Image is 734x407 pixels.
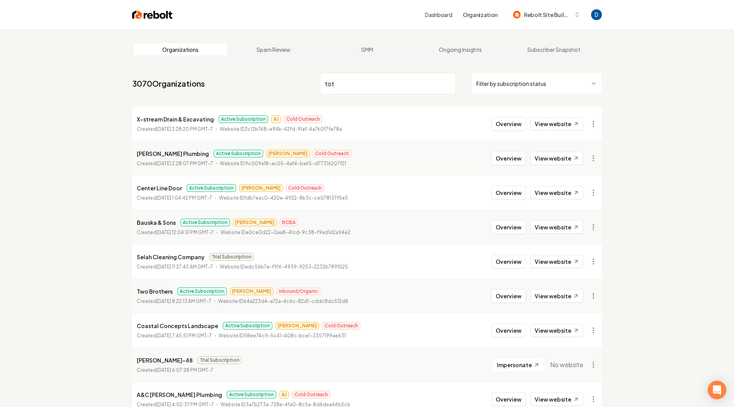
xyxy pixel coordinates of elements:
a: SMM [320,43,414,56]
time: [DATE] 1:04:42 PM GMT-7 [156,195,212,201]
a: 3070Organizations [132,78,205,89]
span: Active Subscription [214,150,263,157]
span: [PERSON_NAME] [230,287,274,295]
time: [DATE] 2:28:20 PM GMT-7 [156,126,213,132]
button: Overview [491,323,526,337]
span: [PERSON_NAME] [266,150,310,157]
p: Created [137,263,213,271]
a: View website [530,255,583,268]
span: Cold Outreach [313,150,351,157]
span: Active Subscription [227,391,276,398]
p: Bauska & Sons [137,218,176,227]
p: Selah Cleaning Company [137,252,205,262]
p: Website ID edc56b7e-f916-4939-9253-2232b7891025 [220,263,348,271]
span: Active Subscription [219,115,268,123]
span: AJ [271,115,281,123]
input: Search by name or ID [320,73,456,94]
img: David Rice [591,9,602,20]
span: BCBA [280,219,298,226]
p: Created [137,298,211,305]
p: Website ID 58ee74c9-5c41-408c-bce1-3357199ae631 [219,332,346,340]
span: Cold Outreach [322,322,360,330]
p: Created [137,366,213,374]
button: Overview [491,117,526,131]
a: View website [530,393,583,406]
time: [DATE] 12:04:51 PM GMT-7 [156,229,214,235]
button: Overview [491,220,526,234]
p: Website ID 64a223d4-a72a-4c6c-82d1-cddc8dc512d8 [218,298,348,305]
p: Created [137,229,214,236]
span: Impersonate [497,361,532,369]
button: Impersonate [493,358,544,372]
button: Overview [491,392,526,406]
time: [DATE] 11:27:45 AM GMT-7 [156,264,213,270]
span: Active Subscription [187,184,236,192]
button: Overview [491,255,526,268]
a: View website [530,152,583,165]
span: [PERSON_NAME] [233,219,277,226]
p: Created [137,125,213,133]
button: Overview [491,289,526,303]
time: [DATE] 8:22:13 AM GMT-7 [156,298,211,304]
a: View website [530,324,583,337]
span: Active Subscription [223,322,272,330]
p: Two Brothers [137,287,173,296]
a: Ongoing Insights [414,43,507,56]
span: Rebolt Site Builder [524,11,571,19]
p: Created [137,160,213,168]
time: [DATE] 6:07:28 PM GMT-7 [156,367,213,373]
span: Active Subscription [177,287,227,295]
a: View website [530,186,583,199]
a: View website [530,221,583,234]
button: Organization [458,8,502,22]
span: AJ [279,391,289,398]
span: Cold Outreach [292,391,330,398]
a: Organizations [134,43,227,56]
a: Spam Review [227,43,321,56]
p: [PERSON_NAME]-48 [137,356,193,365]
span: Trial Subscription [197,356,242,364]
img: Rebolt Logo [132,9,173,20]
p: Coastal Concepts Landscape [137,321,218,330]
button: Overview [491,151,526,165]
p: Website ID e0ce0d22-0aa8-41cd-9c38-f9ad1d2a94e2 [221,229,350,236]
a: View website [530,117,583,130]
span: [PERSON_NAME] [239,184,283,192]
p: Created [137,332,212,340]
button: Open user button [591,9,602,20]
span: Active Subscription [180,219,230,226]
p: Website ID fdb7eac0-420e-4922-8b3c-ce078137f5e5 [219,194,348,202]
a: Subscriber Snapshot [507,43,600,56]
button: Overview [491,186,526,200]
p: Created [137,194,212,202]
div: Open Intercom Messenger [708,381,726,399]
time: [DATE] 7:45:51 PM GMT-7 [156,333,212,339]
p: X-stream Drain & Excavating [137,115,214,124]
p: Website ID 9c009a18-ac05-4af4-ba65-d77316207f21 [220,160,346,168]
p: [PERSON_NAME] Plumbing [137,149,209,158]
p: Center Line Door [137,183,182,193]
span: Cold Outreach [284,115,322,123]
a: Dashboard [425,11,452,19]
img: Rebolt Site Builder [513,11,521,19]
span: Trial Subscription [209,253,254,261]
p: Website ID 2c12b768-e94b-42fd-91af-4a760f7fe78a [220,125,342,133]
p: A&C [PERSON_NAME] Plumbing [137,390,222,399]
span: Inbound/Organic [277,287,320,295]
time: [DATE] 2:28:07 PM GMT-7 [156,161,213,166]
span: Cold Outreach [286,184,324,192]
span: No website [550,360,583,369]
span: [PERSON_NAME] [275,322,319,330]
a: View website [530,289,583,303]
